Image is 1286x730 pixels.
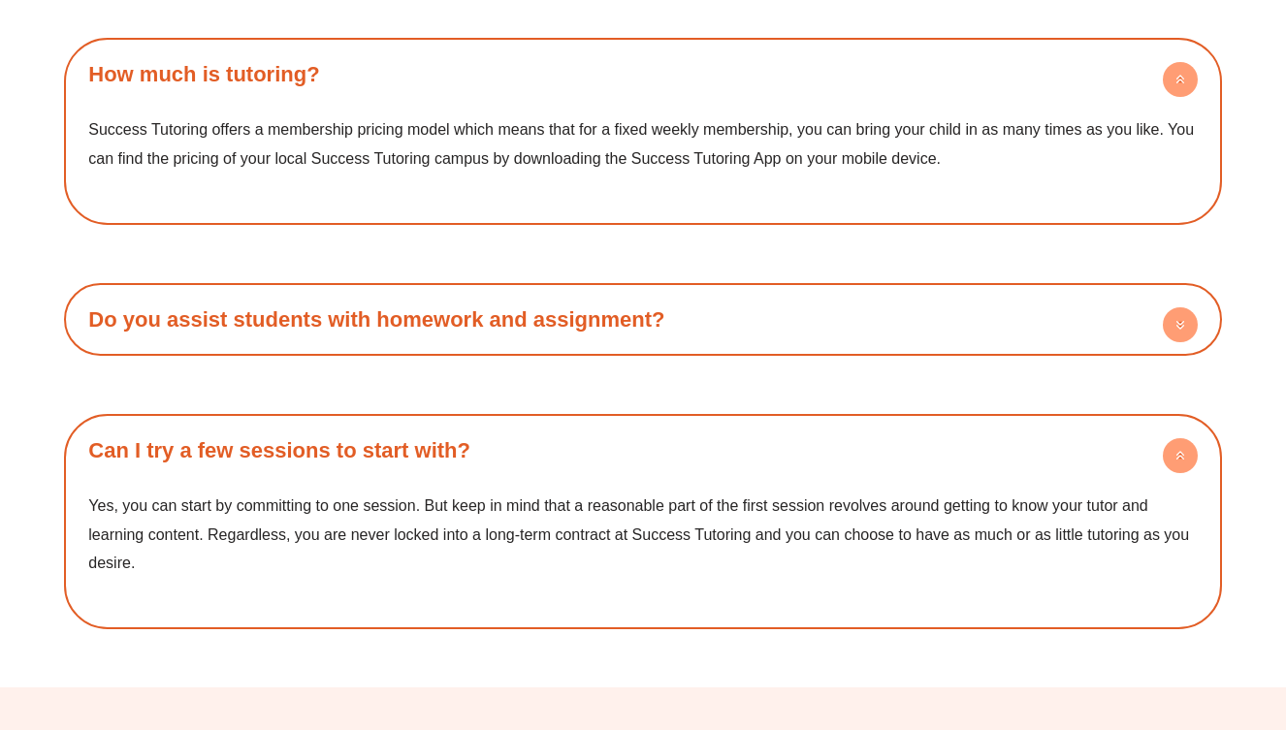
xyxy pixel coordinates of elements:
[74,101,1211,214] div: How much is tutoring?
[74,477,1211,619] div: Can I try a few sessions to start with?
[953,511,1286,730] iframe: Chat Widget
[88,438,470,462] a: Can I try a few sessions to start with?
[88,492,1197,578] p: Yes, you can start by committing to one session. But keep in mind that a reasonable part of the f...
[74,424,1211,477] h4: Can I try a few sessions to start with?
[88,307,664,332] a: Do you assist students with homework and assignment?
[74,48,1211,101] div: How much is tutoring?
[88,115,1197,173] p: Success Tutoring offers a membership pricing model which means that for a fixed weekly membership...
[74,293,1211,346] h4: Do you assist students with homework and assignment?
[88,62,319,86] a: How much is tutoring?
